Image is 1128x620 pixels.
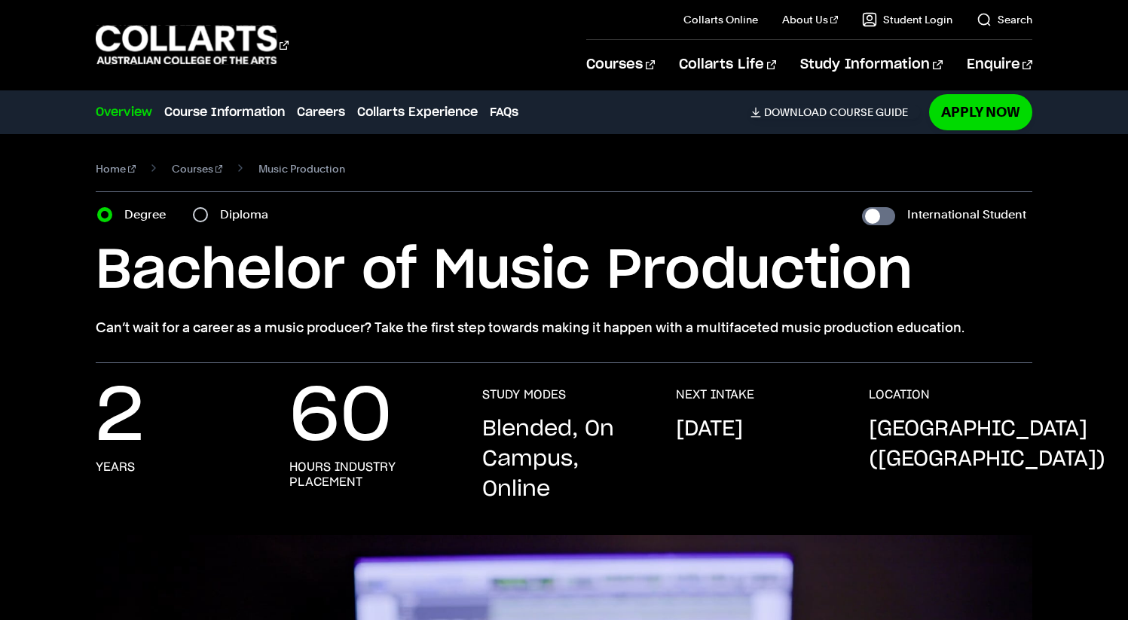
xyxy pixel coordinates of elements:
[782,12,838,27] a: About Us
[750,105,920,119] a: DownloadCourse Guide
[683,12,758,27] a: Collarts Online
[96,237,1032,305] h1: Bachelor of Music Production
[96,460,135,475] h3: Years
[869,387,930,402] h3: LOCATION
[96,317,1032,338] p: Can’t wait for a career as a music producer? Take the first step towards making it happen with a ...
[357,103,478,121] a: Collarts Experience
[96,103,152,121] a: Overview
[907,204,1026,225] label: International Student
[586,40,655,90] a: Courses
[862,12,952,27] a: Student Login
[482,387,566,402] h3: STUDY MODES
[164,103,285,121] a: Course Information
[676,387,754,402] h3: NEXT INTAKE
[679,40,776,90] a: Collarts Life
[967,40,1032,90] a: Enquire
[289,460,453,490] h3: hours industry placement
[96,158,136,179] a: Home
[258,158,345,179] span: Music Production
[289,387,392,447] p: 60
[490,103,518,121] a: FAQs
[869,414,1105,475] p: [GEOGRAPHIC_DATA] ([GEOGRAPHIC_DATA])
[220,204,277,225] label: Diploma
[800,40,942,90] a: Study Information
[929,94,1032,130] a: Apply Now
[764,105,827,119] span: Download
[172,158,223,179] a: Courses
[124,204,175,225] label: Degree
[96,387,144,447] p: 2
[96,23,289,66] div: Go to homepage
[676,414,743,444] p: [DATE]
[977,12,1032,27] a: Search
[297,103,345,121] a: Careers
[482,414,646,505] p: Blended, On Campus, Online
